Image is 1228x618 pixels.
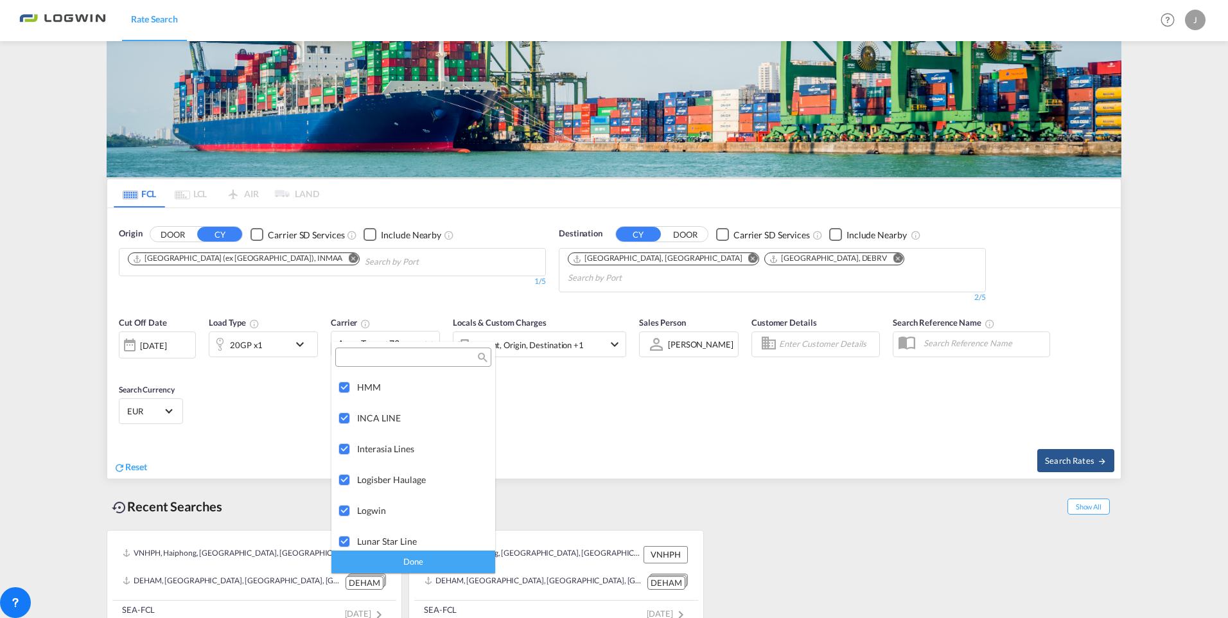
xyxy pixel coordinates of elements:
[357,412,485,423] div: INCA LINE
[357,536,485,547] div: Lunar star line
[357,382,485,393] div: HMM
[357,443,485,454] div: Interasia Lines
[331,551,495,573] div: Done
[357,474,485,485] div: Logisber Haulage
[477,353,486,362] md-icon: icon-magnify
[357,505,485,516] div: Logwin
